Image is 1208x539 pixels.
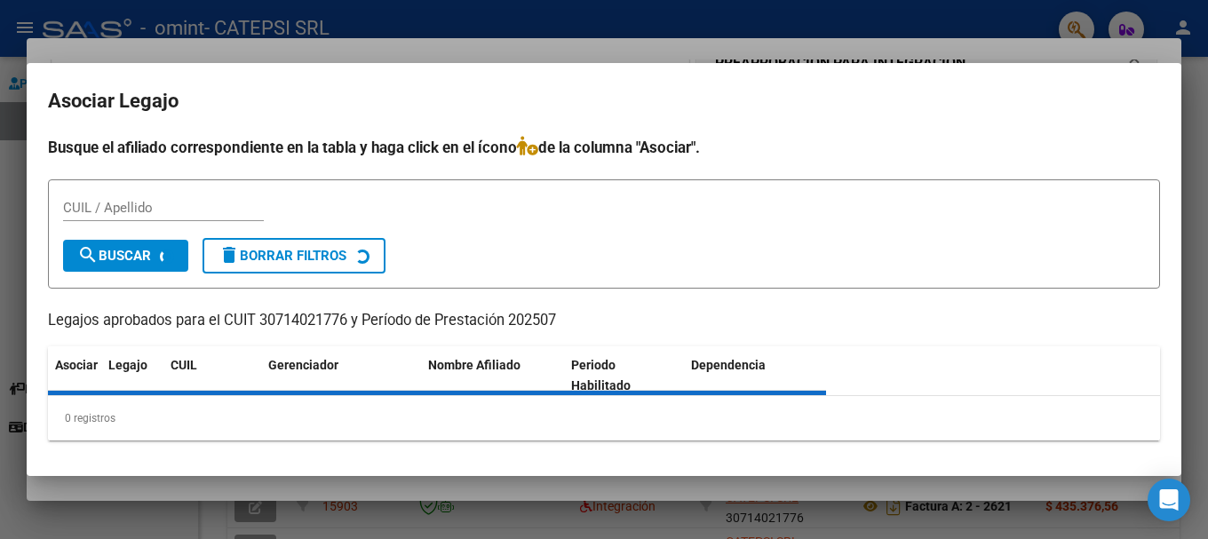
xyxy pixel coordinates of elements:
div: 0 registros [48,396,1160,440]
h4: Busque el afiliado correspondiente en la tabla y haga click en el ícono de la columna "Asociar". [48,136,1160,159]
h2: Asociar Legajo [48,84,1160,118]
span: Borrar Filtros [219,248,346,264]
datatable-header-cell: Gerenciador [261,346,421,405]
span: Legajo [108,358,147,372]
button: Borrar Filtros [203,238,385,273]
span: Asociar [55,358,98,372]
datatable-header-cell: Legajo [101,346,163,405]
span: Gerenciador [268,358,338,372]
span: Buscar [77,248,151,264]
datatable-header-cell: CUIL [163,346,261,405]
button: Buscar [63,240,188,272]
span: Nombre Afiliado [428,358,521,372]
span: CUIL [171,358,197,372]
p: Legajos aprobados para el CUIT 30714021776 y Período de Prestación 202507 [48,310,1160,332]
datatable-header-cell: Dependencia [684,346,827,405]
datatable-header-cell: Periodo Habilitado [564,346,684,405]
span: Periodo Habilitado [571,358,631,392]
datatable-header-cell: Nombre Afiliado [421,346,564,405]
span: Dependencia [691,358,766,372]
div: Open Intercom Messenger [1148,479,1190,521]
datatable-header-cell: Asociar [48,346,101,405]
mat-icon: search [77,244,99,266]
mat-icon: delete [219,244,240,266]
